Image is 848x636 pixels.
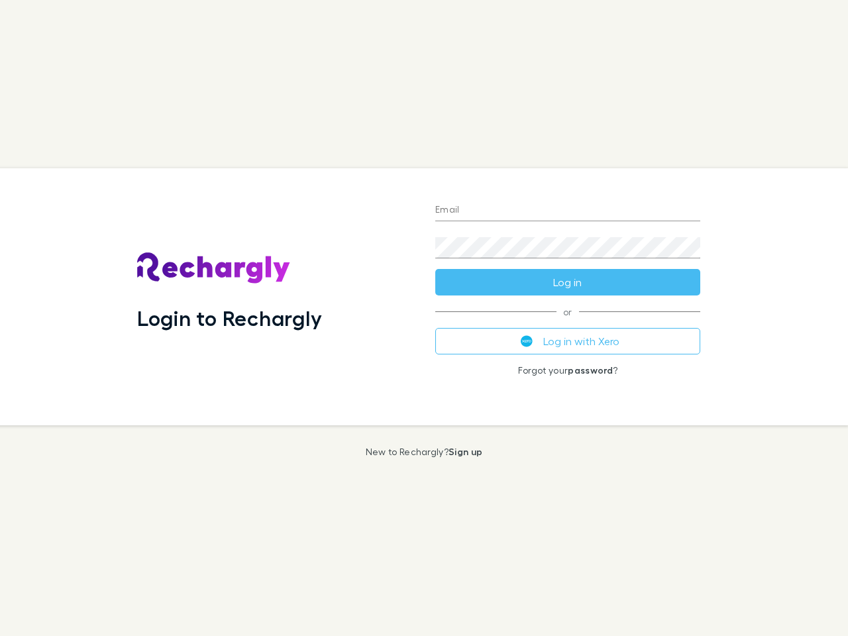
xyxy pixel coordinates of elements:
p: New to Rechargly? [366,447,483,457]
img: Xero's logo [521,335,533,347]
p: Forgot your ? [435,365,700,376]
a: Sign up [449,446,482,457]
span: or [435,311,700,312]
a: password [568,364,613,376]
img: Rechargly's Logo [137,252,291,284]
button: Log in [435,269,700,295]
button: Log in with Xero [435,328,700,354]
h1: Login to Rechargly [137,305,322,331]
